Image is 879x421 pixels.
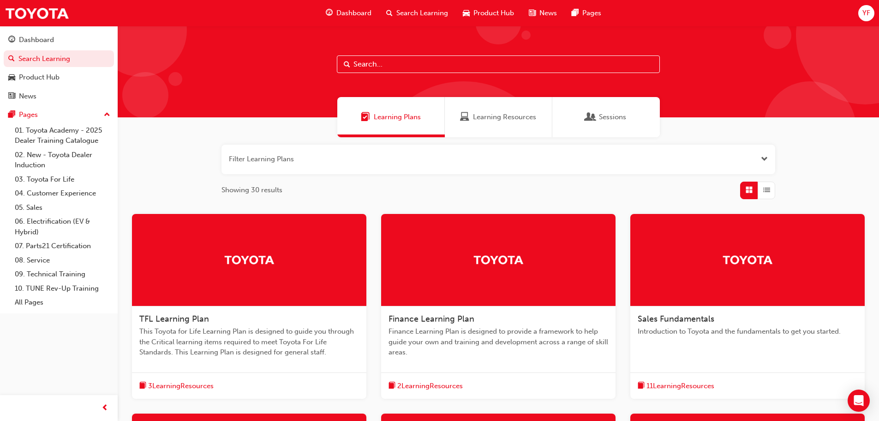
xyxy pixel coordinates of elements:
[582,8,601,18] span: Pages
[11,172,114,187] a: 03. Toyota For Life
[4,106,114,123] button: Pages
[11,201,114,215] a: 05. Sales
[19,72,60,83] div: Product Hub
[389,326,608,358] span: Finance Learning Plan is designed to provide a framework to help guide your own and training and ...
[455,4,521,23] a: car-iconProduct Hub
[4,30,114,106] button: DashboardSearch LearningProduct HubNews
[11,281,114,296] a: 10. TUNE Rev-Up Training
[586,112,595,122] span: Sessions
[139,314,209,324] span: TFL Learning Plan
[8,111,15,119] span: pages-icon
[11,214,114,239] a: 06. Electrification (EV & Hybrid)
[11,239,114,253] a: 07. Parts21 Certification
[104,109,110,121] span: up-icon
[19,35,54,45] div: Dashboard
[11,123,114,148] a: 01. Toyota Academy - 2025 Dealer Training Catalogue
[381,214,616,399] a: TrakFinance Learning PlanFinance Learning Plan is designed to provide a framework to help guide y...
[389,314,474,324] span: Finance Learning Plan
[11,267,114,281] a: 09. Technical Training
[564,4,609,23] a: pages-iconPages
[19,91,36,102] div: News
[638,380,714,392] button: book-icon11LearningResources
[374,112,421,122] span: Learning Plans
[722,251,773,268] img: Trak
[445,97,552,137] a: Learning ResourcesLearning Resources
[389,380,395,392] span: book-icon
[848,390,870,412] div: Open Intercom Messenger
[379,4,455,23] a: search-iconSearch Learning
[8,55,15,63] span: search-icon
[397,381,463,391] span: 2 Learning Resources
[19,110,38,120] div: Pages
[552,97,660,137] a: SessionsSessions
[11,295,114,310] a: All Pages
[139,380,146,392] span: book-icon
[336,8,371,18] span: Dashboard
[361,112,370,122] span: Learning Plans
[4,69,114,86] a: Product Hub
[386,7,393,19] span: search-icon
[473,251,524,268] img: Trak
[8,36,15,44] span: guage-icon
[8,92,15,101] span: news-icon
[11,186,114,201] a: 04. Customer Experience
[4,88,114,105] a: News
[224,251,275,268] img: Trak
[638,380,645,392] span: book-icon
[529,7,536,19] span: news-icon
[746,185,753,195] span: Grid
[221,185,282,195] span: Showing 30 results
[326,7,333,19] span: guage-icon
[463,7,470,19] span: car-icon
[862,8,870,18] span: YF
[473,8,514,18] span: Product Hub
[646,381,714,391] span: 11 Learning Resources
[599,112,626,122] span: Sessions
[389,380,463,392] button: book-icon2LearningResources
[337,97,445,137] a: Learning PlansLearning Plans
[572,7,579,19] span: pages-icon
[521,4,564,23] a: news-iconNews
[630,214,865,399] a: TrakSales FundamentalsIntroduction to Toyota and the fundamentals to get you started.book-icon11L...
[396,8,448,18] span: Search Learning
[460,112,469,122] span: Learning Resources
[761,154,768,165] button: Open the filter
[4,50,114,67] a: Search Learning
[132,214,366,399] a: TrakTFL Learning PlanThis Toyota for Life Learning Plan is designed to guide you through the Crit...
[8,73,15,82] span: car-icon
[139,326,359,358] span: This Toyota for Life Learning Plan is designed to guide you through the Critical learning items r...
[11,148,114,172] a: 02. New - Toyota Dealer Induction
[344,59,350,70] span: Search
[318,4,379,23] a: guage-iconDashboard
[858,5,874,21] button: YF
[539,8,557,18] span: News
[102,403,108,414] span: prev-icon
[473,112,536,122] span: Learning Resources
[148,381,214,391] span: 3 Learning Resources
[11,253,114,268] a: 08. Service
[638,326,857,337] span: Introduction to Toyota and the fundamentals to get you started.
[4,31,114,49] a: Dashboard
[139,380,214,392] button: book-icon3LearningResources
[5,3,69,24] img: Trak
[638,314,714,324] span: Sales Fundamentals
[763,185,770,195] span: List
[337,55,660,73] input: Search...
